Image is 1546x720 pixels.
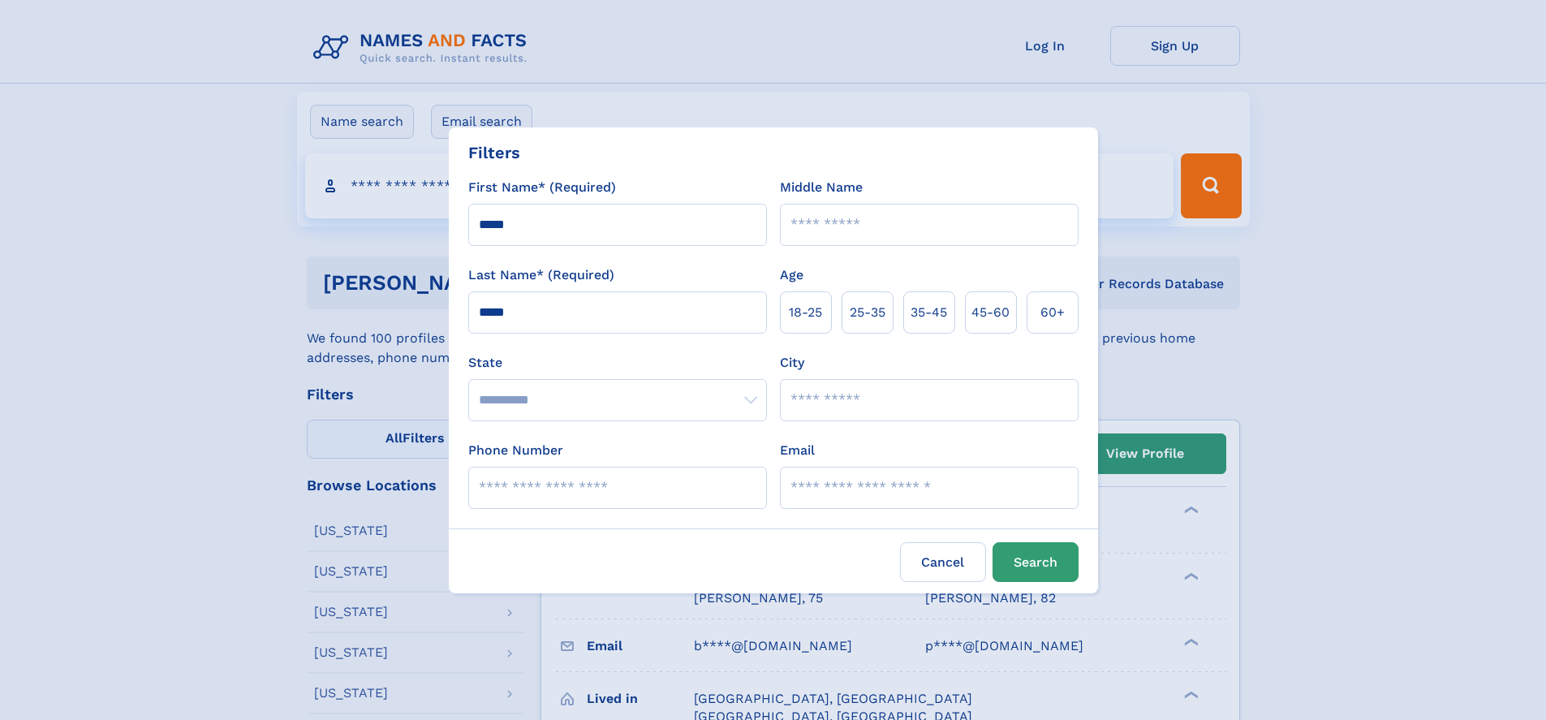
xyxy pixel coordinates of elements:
[468,140,520,165] div: Filters
[1040,303,1065,322] span: 60+
[911,303,947,322] span: 35‑45
[971,303,1010,322] span: 45‑60
[468,441,563,460] label: Phone Number
[780,265,803,285] label: Age
[468,178,616,197] label: First Name* (Required)
[468,265,614,285] label: Last Name* (Required)
[789,303,822,322] span: 18‑25
[900,542,986,582] label: Cancel
[780,353,804,373] label: City
[780,441,815,460] label: Email
[850,303,885,322] span: 25‑35
[780,178,863,197] label: Middle Name
[993,542,1079,582] button: Search
[468,353,767,373] label: State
